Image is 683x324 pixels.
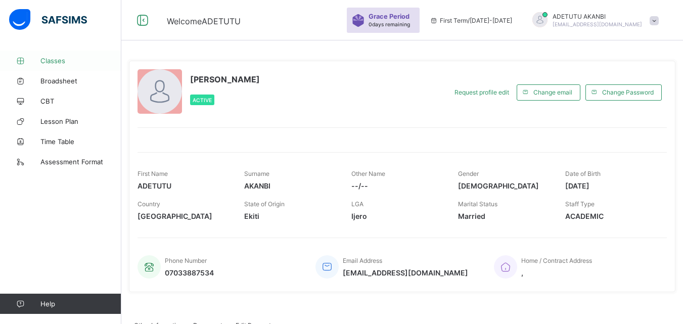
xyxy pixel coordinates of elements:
[565,170,601,177] span: Date of Birth
[430,17,512,24] span: session/term information
[165,268,214,277] span: 07033887534
[40,97,121,105] span: CBT
[190,74,260,84] span: [PERSON_NAME]
[138,170,168,177] span: First Name
[454,88,509,96] span: Request profile edit
[458,181,550,190] span: [DEMOGRAPHIC_DATA]
[553,13,642,20] span: ADETUTU AKANBI
[9,9,87,30] img: safsims
[244,200,285,208] span: State of Origin
[244,170,269,177] span: Surname
[458,200,497,208] span: Marital Status
[138,212,229,220] span: [GEOGRAPHIC_DATA]
[138,181,229,190] span: ADETUTU
[553,21,642,27] span: [EMAIL_ADDRESS][DOMAIN_NAME]
[40,77,121,85] span: Broadsheet
[40,137,121,146] span: Time Table
[351,200,363,208] span: LGA
[244,212,336,220] span: Ekiti
[602,88,654,96] span: Change Password
[458,212,550,220] span: Married
[458,170,479,177] span: Gender
[565,212,657,220] span: ACADEMIC
[138,200,160,208] span: Country
[343,268,468,277] span: [EMAIL_ADDRESS][DOMAIN_NAME]
[40,117,121,125] span: Lesson Plan
[533,88,572,96] span: Change email
[193,97,212,103] span: Active
[343,257,382,264] span: Email Address
[351,212,443,220] span: Ijero
[40,57,121,65] span: Classes
[521,257,592,264] span: Home / Contract Address
[565,200,595,208] span: Staff Type
[351,170,385,177] span: Other Name
[167,16,241,26] span: Welcome ADETUTU
[40,158,121,166] span: Assessment Format
[165,257,207,264] span: Phone Number
[565,181,657,190] span: [DATE]
[522,12,664,29] div: ADETUTUAKANBI
[244,181,336,190] span: AKANBI
[521,268,592,277] span: ,
[369,13,409,20] span: Grace Period
[369,21,410,27] span: 0 days remaining
[351,181,443,190] span: --/--
[352,14,365,27] img: sticker-purple.71386a28dfed39d6af7621340158ba97.svg
[40,300,121,308] span: Help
